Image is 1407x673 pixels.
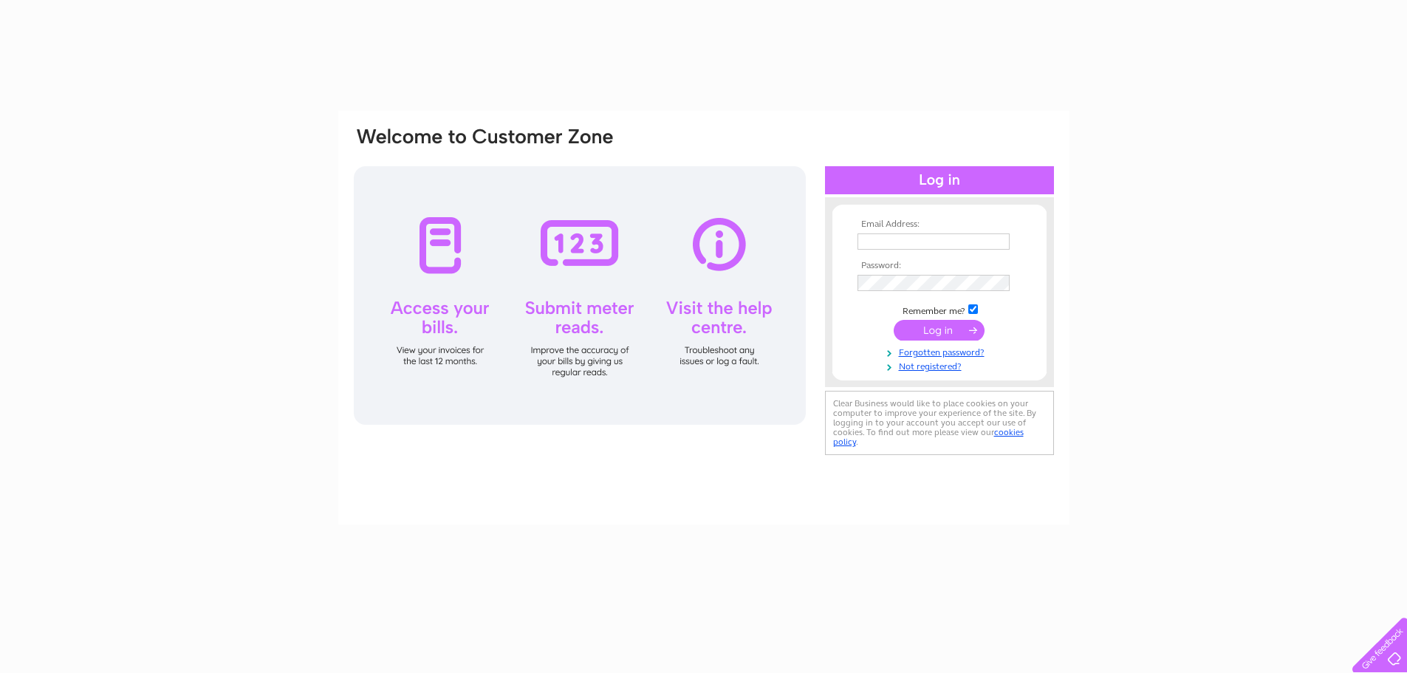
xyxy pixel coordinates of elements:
a: Forgotten password? [857,344,1025,358]
div: Clear Business would like to place cookies on your computer to improve your experience of the sit... [825,391,1054,455]
th: Email Address: [854,219,1025,230]
a: cookies policy [833,427,1024,447]
a: Not registered? [857,358,1025,372]
td: Remember me? [854,302,1025,317]
th: Password: [854,261,1025,271]
input: Submit [894,320,985,341]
